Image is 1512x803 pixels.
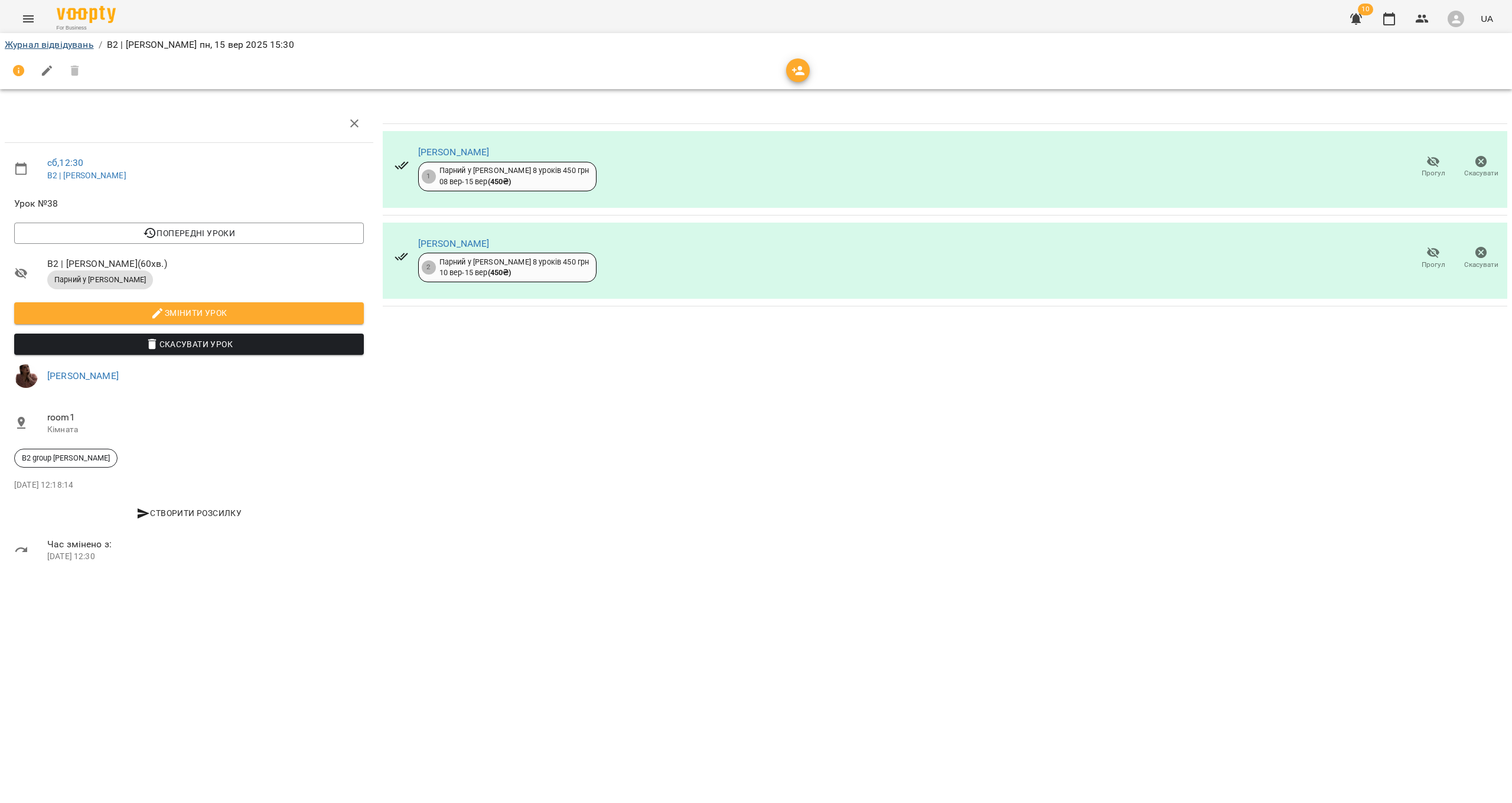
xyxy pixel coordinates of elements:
button: Змінити урок [14,302,364,324]
button: Скасувати Урок [14,334,364,355]
p: Кімната [47,424,364,436]
span: Скасувати [1464,168,1498,178]
span: Парний у [PERSON_NAME] [47,275,153,285]
b: ( 450 ₴ ) [488,177,511,186]
span: Скасувати [1464,260,1498,270]
span: B2 group [PERSON_NAME] [15,453,117,463]
button: UA [1476,8,1498,30]
p: [DATE] 12:18:14 [14,479,364,491]
div: Парний у [PERSON_NAME] 8 уроків 450 грн 08 вер - 15 вер [439,165,589,187]
button: Скасувати [1457,241,1505,275]
a: [PERSON_NAME] [418,238,490,249]
span: Змінити урок [24,306,354,320]
div: Парний у [PERSON_NAME] 8 уроків 450 грн 10 вер - 15 вер [439,257,589,279]
b: ( 450 ₴ ) [488,268,511,277]
button: Створити розсилку [14,502,364,524]
button: Прогул [1409,151,1457,184]
button: Скасувати [1457,151,1505,184]
span: room1 [47,410,364,425]
span: Прогул [1422,260,1445,270]
span: Створити розсилку [19,506,359,520]
span: UA [1481,12,1493,25]
a: [PERSON_NAME] [47,370,119,381]
a: [PERSON_NAME] [418,146,490,158]
span: For Business [57,24,116,32]
img: 3c9324ac2b6f4726937e6d6256b13e9c.jpeg [14,364,38,388]
a: B2 | [PERSON_NAME] [47,171,126,180]
button: Попередні уроки [14,223,364,244]
span: Скасувати Урок [24,337,354,351]
span: Попередні уроки [24,226,354,240]
li: / [99,38,102,52]
a: Журнал відвідувань [5,39,94,50]
img: Voopty Logo [57,6,116,23]
div: 1 [422,169,436,184]
span: B2 | [PERSON_NAME] ( 60 хв. ) [47,257,364,271]
button: Прогул [1409,241,1457,275]
nav: breadcrumb [5,38,1507,52]
p: B2 | [PERSON_NAME] пн, 15 вер 2025 15:30 [107,38,294,52]
p: [DATE] 12:30 [47,551,364,563]
span: Час змінено з: [47,537,364,551]
div: 2 [422,260,436,275]
span: 10 [1358,4,1373,15]
div: B2 group [PERSON_NAME] [14,449,118,468]
span: Прогул [1422,168,1445,178]
span: Урок №38 [14,197,364,211]
a: сб , 12:30 [47,157,83,168]
button: Menu [14,5,43,33]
